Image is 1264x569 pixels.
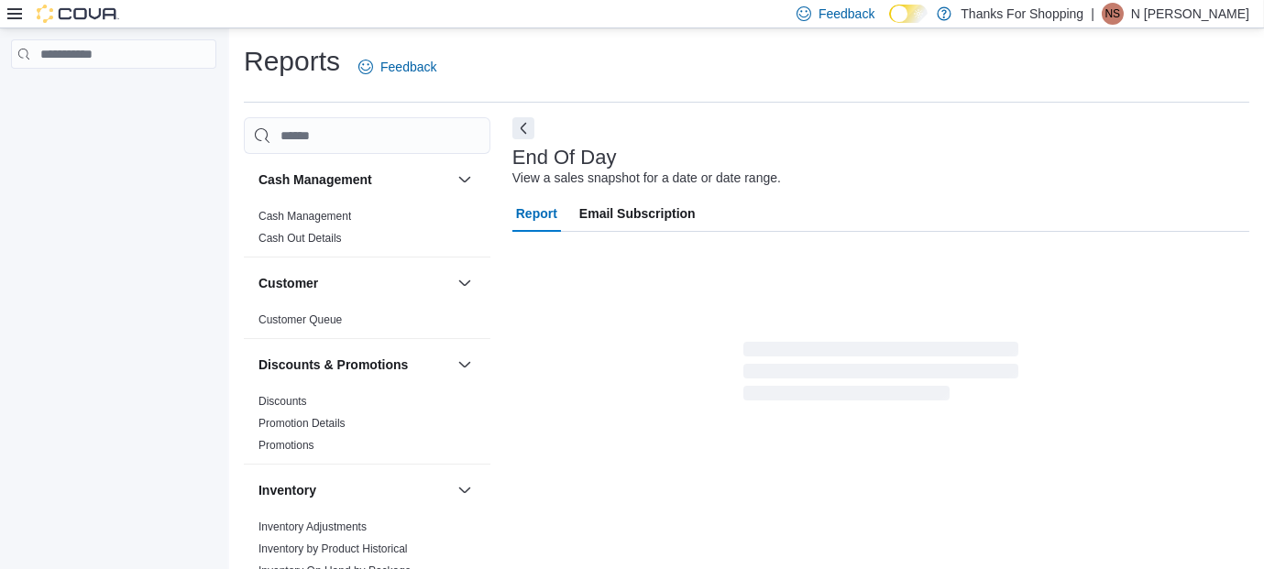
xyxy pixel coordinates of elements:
[258,416,346,431] span: Promotion Details
[258,481,450,499] button: Inventory
[258,274,318,292] h3: Customer
[258,274,450,292] button: Customer
[1102,3,1124,25] div: N Spence
[258,231,342,246] span: Cash Out Details
[819,5,874,23] span: Feedback
[11,72,216,116] nav: Complex example
[889,23,890,24] span: Dark Mode
[258,232,342,245] a: Cash Out Details
[258,356,450,374] button: Discounts & Promotions
[258,394,307,409] span: Discounts
[258,439,314,452] a: Promotions
[244,205,490,257] div: Cash Management
[258,542,408,556] span: Inventory by Product Historical
[1131,3,1249,25] p: N [PERSON_NAME]
[380,58,436,76] span: Feedback
[454,169,476,191] button: Cash Management
[512,117,534,139] button: Next
[889,5,928,24] input: Dark Mode
[1105,3,1121,25] span: NS
[258,417,346,430] a: Promotion Details
[258,210,351,223] a: Cash Management
[244,390,490,464] div: Discounts & Promotions
[258,356,408,374] h3: Discounts & Promotions
[512,147,617,169] h3: End Of Day
[961,3,1083,25] p: Thanks For Shopping
[258,542,408,555] a: Inventory by Product Historical
[512,169,781,188] div: View a sales snapshot for a date or date range.
[516,195,557,232] span: Report
[454,272,476,294] button: Customer
[258,438,314,453] span: Promotions
[743,345,1018,404] span: Loading
[258,520,367,534] span: Inventory Adjustments
[258,520,367,533] a: Inventory Adjustments
[37,5,119,23] img: Cova
[258,313,342,326] a: Customer Queue
[258,170,450,189] button: Cash Management
[258,395,307,408] a: Discounts
[454,479,476,501] button: Inventory
[351,49,444,85] a: Feedback
[258,170,372,189] h3: Cash Management
[579,195,696,232] span: Email Subscription
[1091,3,1094,25] p: |
[244,309,490,338] div: Customer
[244,43,340,80] h1: Reports
[258,312,342,327] span: Customer Queue
[258,481,316,499] h3: Inventory
[258,209,351,224] span: Cash Management
[454,354,476,376] button: Discounts & Promotions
